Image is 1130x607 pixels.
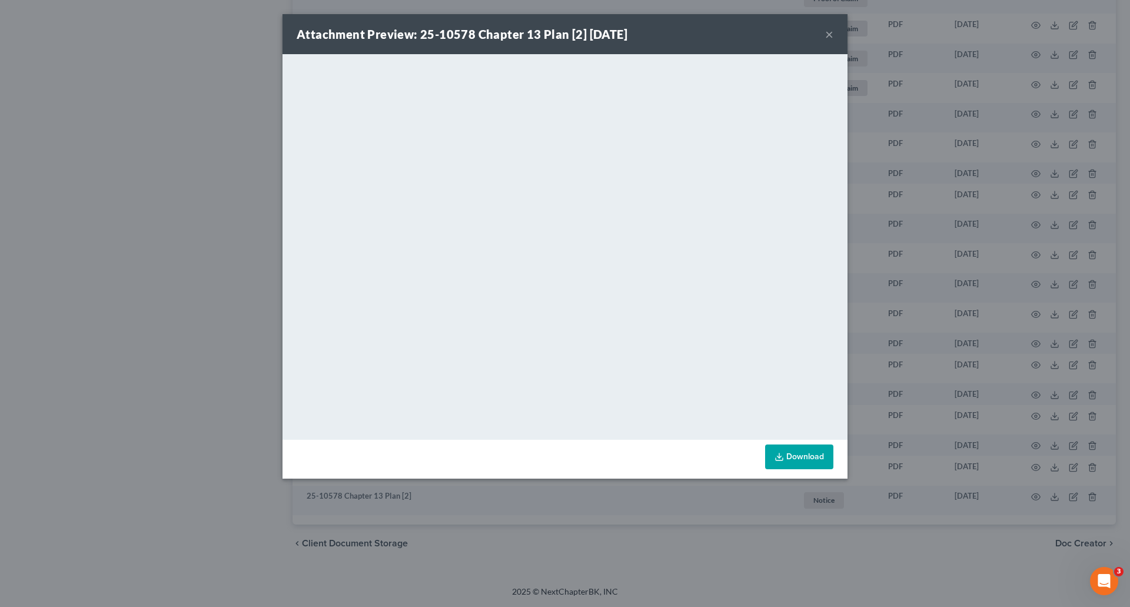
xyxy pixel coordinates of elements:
button: × [825,27,833,41]
strong: Attachment Preview: 25-10578 Chapter 13 Plan [2] [DATE] [297,27,627,41]
iframe: <object ng-attr-data='[URL][DOMAIN_NAME]' type='application/pdf' width='100%' height='650px'></ob... [282,54,847,437]
iframe: Intercom live chat [1090,567,1118,595]
span: 3 [1114,567,1124,576]
a: Download [765,445,833,469]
